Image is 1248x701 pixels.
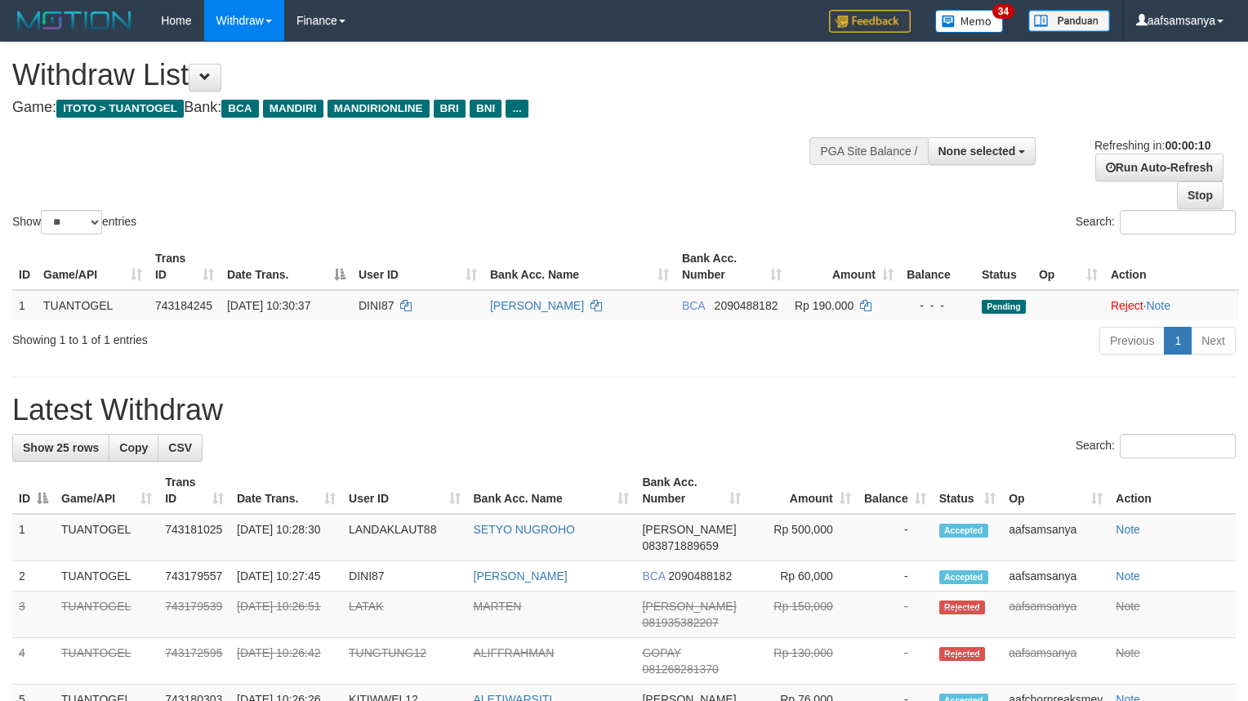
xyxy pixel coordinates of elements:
th: Game/API: activate to sort column ascending [55,467,158,514]
span: BCA [642,569,665,583]
td: aafsamsanya [1002,561,1109,592]
span: Copy 081935382207 to clipboard [642,616,718,629]
span: Rp 190.000 [795,299,854,312]
td: TUANTOGEL [55,514,158,561]
th: Status: activate to sort column ascending [933,467,1002,514]
th: Game/API: activate to sort column ascending [37,243,149,290]
span: BCA [682,299,705,312]
a: Next [1191,327,1236,355]
h1: Withdraw List [12,59,816,92]
td: Rp 60,000 [747,561,858,592]
td: [DATE] 10:26:51 [230,592,342,638]
td: 743179539 [158,592,230,638]
th: Action [1104,243,1239,290]
img: panduan.png [1028,10,1110,32]
td: Rp 500,000 [747,514,858,561]
span: GOPAY [642,646,680,659]
td: 1 [12,514,55,561]
span: BCA [221,100,258,118]
label: Show entries [12,210,136,234]
td: - [858,638,933,685]
td: 3 [12,592,55,638]
td: 4 [12,638,55,685]
th: Date Trans.: activate to sort column ascending [230,467,342,514]
td: 743172595 [158,638,230,685]
td: TUANTOGEL [55,561,158,592]
td: aafsamsanya [1002,638,1109,685]
a: Note [1116,569,1140,583]
td: 743181025 [158,514,230,561]
td: DINI87 [342,561,466,592]
td: aafsamsanya [1002,514,1109,561]
a: Show 25 rows [12,434,109,462]
td: LANDAKLAUT88 [342,514,466,561]
th: Date Trans.: activate to sort column descending [221,243,352,290]
h4: Game: Bank: [12,100,816,116]
span: ... [506,100,528,118]
a: 1 [1164,327,1192,355]
th: Action [1109,467,1236,514]
a: Note [1146,299,1170,312]
h1: Latest Withdraw [12,394,1236,426]
th: Op: activate to sort column ascending [1002,467,1109,514]
td: TUANTOGEL [55,592,158,638]
td: TUNGTUNG12 [342,638,466,685]
th: User ID: activate to sort column ascending [352,243,484,290]
span: Copy 2090488182 to clipboard [715,299,778,312]
td: - [858,592,933,638]
select: Showentries [41,210,102,234]
a: Note [1116,600,1140,613]
span: Rejected [939,601,985,614]
th: Status [975,243,1032,290]
a: Run Auto-Refresh [1095,154,1223,181]
td: TUANTOGEL [55,638,158,685]
span: DINI87 [359,299,394,312]
th: Balance: activate to sort column ascending [858,467,933,514]
input: Search: [1120,434,1236,458]
th: Bank Acc. Number: activate to sort column ascending [675,243,788,290]
button: None selected [928,137,1036,165]
th: User ID: activate to sort column ascending [342,467,466,514]
span: 743184245 [155,299,212,312]
td: Rp 130,000 [747,638,858,685]
div: PGA Site Balance / [809,137,927,165]
span: CSV [168,441,192,454]
a: Copy [109,434,158,462]
span: Pending [982,300,1026,314]
th: Balance [900,243,975,290]
span: Copy 2090488182 to clipboard [668,569,732,583]
span: 34 [992,4,1014,19]
th: Amount: activate to sort column ascending [788,243,900,290]
td: - [858,561,933,592]
span: MANDIRI [263,100,323,118]
span: BNI [470,100,501,118]
td: Rp 150,000 [747,592,858,638]
a: [PERSON_NAME] [490,299,584,312]
th: Bank Acc. Number: activate to sort column ascending [635,467,747,514]
input: Search: [1120,210,1236,234]
span: ITOTO > TUANTOGEL [56,100,184,118]
td: 2 [12,561,55,592]
td: aafsamsanya [1002,592,1109,638]
span: MANDIRIONLINE [328,100,430,118]
td: LATAK [342,592,466,638]
th: ID [12,243,37,290]
td: · [1104,290,1239,320]
td: [DATE] 10:27:45 [230,561,342,592]
span: Copy 081268281370 to clipboard [642,663,718,676]
div: - - - [907,297,969,314]
th: Bank Acc. Name: activate to sort column ascending [467,467,636,514]
span: [PERSON_NAME] [642,600,736,613]
th: Trans ID: activate to sort column ascending [158,467,230,514]
a: ALIFFRAHMAN [474,646,555,659]
span: Copy [119,441,148,454]
span: Accepted [939,524,988,538]
a: CSV [158,434,203,462]
strong: 00:00:10 [1165,139,1210,152]
img: Button%20Memo.svg [935,10,1004,33]
label: Search: [1076,210,1236,234]
a: SETYO NUGROHO [474,523,575,536]
td: TUANTOGEL [37,290,149,320]
span: Refreshing in: [1094,139,1210,152]
th: ID: activate to sort column descending [12,467,55,514]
